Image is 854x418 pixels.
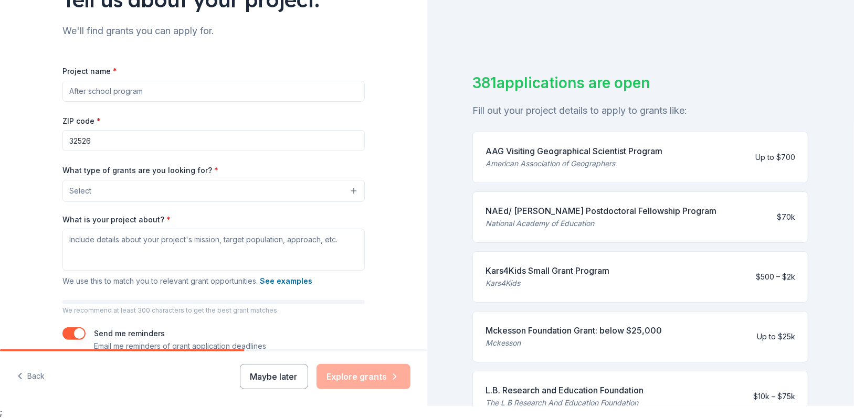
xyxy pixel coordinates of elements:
[756,271,795,283] div: $500 – $2k
[472,72,808,94] div: 381 applications are open
[486,337,662,349] div: Mckesson
[62,306,365,315] p: We recommend at least 300 characters to get the best grant matches.
[62,165,218,176] label: What type of grants are you looking for?
[17,366,45,388] button: Back
[62,215,171,225] label: What is your project about?
[777,211,795,223] div: $70k
[62,116,101,126] label: ZIP code
[472,102,808,119] div: Fill out your project details to apply to grants like:
[486,217,716,230] div: National Academy of Education
[62,66,117,77] label: Project name
[486,396,644,409] div: The L B Research And Education Foundation
[486,205,716,217] div: NAEd/ [PERSON_NAME] Postdoctoral Fellowship Program
[62,81,365,102] input: After school program
[753,390,795,403] div: $10k – $75k
[62,130,365,151] input: 12345 (U.S. only)
[486,145,662,157] div: AAG Visiting Geographical Scientist Program
[94,340,266,352] p: Email me reminders of grant application deadlines
[486,157,662,170] div: American Association of Geographers
[69,185,91,197] span: Select
[486,277,609,290] div: Kars4Kids
[486,264,609,277] div: Kars4Kids Small Grant Program
[486,324,662,337] div: Mckesson Foundation Grant: below $25,000
[755,151,795,164] div: Up to $700
[757,330,795,343] div: Up to $25k
[62,180,365,202] button: Select
[62,276,312,285] span: We use this to match you to relevant grant opportunities.
[62,23,365,39] div: We'll find grants you can apply for.
[94,329,165,338] label: Send me reminders
[240,364,308,389] button: Maybe later
[486,384,644,396] div: L.B. Research and Education Foundation
[260,275,312,287] button: See examples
